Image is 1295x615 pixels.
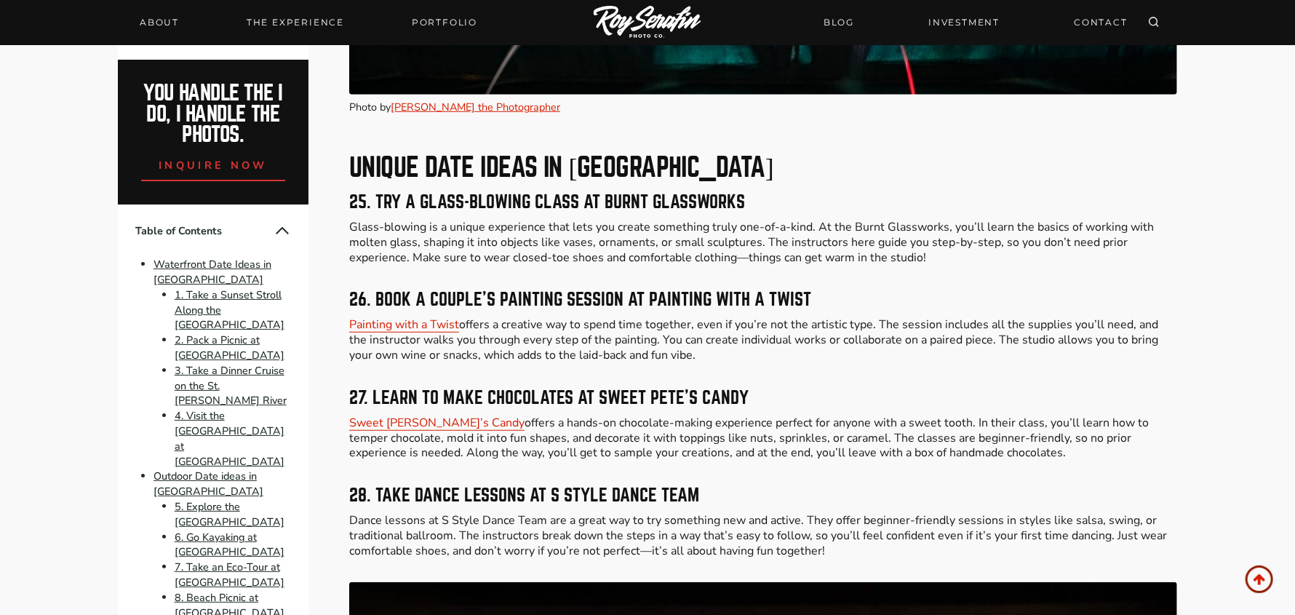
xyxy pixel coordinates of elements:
[349,513,1177,558] p: Dance lessons at S Style Dance Team are a great way to try something new and active. They offer b...
[175,530,284,560] a: 6. Go Kayaking at [GEOGRAPHIC_DATA]
[1065,9,1136,35] a: CONTACT
[175,408,284,468] a: 4. Visit the [GEOGRAPHIC_DATA] at [GEOGRAPHIC_DATA]
[403,12,486,33] a: Portfolio
[154,257,271,287] a: Waterfront Date Ideas in [GEOGRAPHIC_DATA]
[391,100,560,114] a: [PERSON_NAME] the Photographer
[175,560,284,590] a: 7. Take an Eco-Tour at [GEOGRAPHIC_DATA]
[349,389,1177,407] h3: 27. Learn to Make Chocolates at Sweet Pete’s Candy
[274,222,291,239] button: Collapse Table of Contents
[349,415,525,431] a: Sweet [PERSON_NAME]’s Candy
[154,469,263,499] a: Outdoor Date ideas in [GEOGRAPHIC_DATA]
[349,154,1177,180] h2: Unique Date Ideas in [GEOGRAPHIC_DATA]
[349,291,1177,309] h3: 26. Book a Couple’s Painting Session at Painting with a Twist
[175,499,284,529] a: 5. Explore the [GEOGRAPHIC_DATA]
[349,487,1177,504] h3: 28. Take Dance Lessons at S Style Dance Team
[134,83,293,146] h2: You handle the i do, I handle the photos.
[175,333,284,362] a: 2. Pack a Picnic at [GEOGRAPHIC_DATA]
[1144,12,1164,33] button: View Search Form
[135,223,274,239] span: Table of Contents
[815,9,1136,35] nav: Secondary Navigation
[349,317,459,333] a: Painting with a Twist
[920,9,1008,35] a: INVESTMENT
[131,12,188,33] a: About
[349,194,1177,211] h3: 25. Try a Glass-Blowing Class at Burnt Glassworks
[815,9,863,35] a: BLOG
[349,220,1177,265] p: Glass-blowing is a unique experience that lets you create something truly one-of-a-kind. At the B...
[141,146,285,181] a: inquire now
[175,287,284,333] a: 1. Take a Sunset Stroll Along the [GEOGRAPHIC_DATA]
[349,416,1177,461] p: offers a hands-on chocolate-making experience perfect for anyone with a sweet tooth. In their cla...
[349,100,1177,115] figcaption: Photo by
[131,12,486,33] nav: Primary Navigation
[594,6,701,40] img: Logo of Roy Serafin Photo Co., featuring stylized text in white on a light background, representi...
[1246,566,1273,593] a: Scroll to top
[159,158,268,172] span: inquire now
[175,363,287,408] a: 3. Take a Dinner Cruise on the St. [PERSON_NAME] River
[238,12,353,33] a: THE EXPERIENCE
[349,317,1177,362] p: offers a creative way to spend time together, even if you’re not the artistic type. The session i...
